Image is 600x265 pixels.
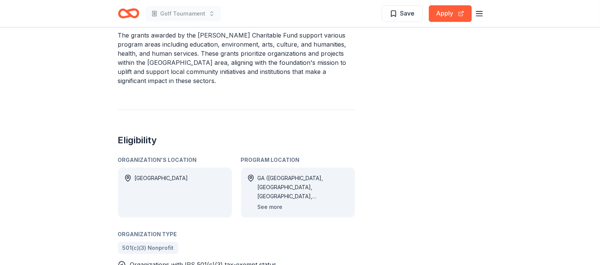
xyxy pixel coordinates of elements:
[258,174,349,201] div: GA ([GEOGRAPHIC_DATA], [GEOGRAPHIC_DATA], [GEOGRAPHIC_DATA], [GEOGRAPHIC_DATA], [GEOGRAPHIC_DATA]...
[118,31,355,85] p: The grants awarded by the [PERSON_NAME] Charitable Fund support various program areas including e...
[258,202,283,212] button: See more
[241,155,355,165] div: Program Location
[382,5,423,22] button: Save
[400,8,415,18] span: Save
[429,5,472,22] button: Apply
[145,6,221,21] button: Golf Tournament
[118,5,139,22] a: Home
[118,230,355,239] div: Organization Type
[161,9,206,18] span: Golf Tournament
[123,243,174,252] span: 501(c)(3) Nonprofit
[135,174,188,212] div: [GEOGRAPHIC_DATA]
[118,134,355,146] h2: Eligibility
[118,155,232,165] div: Organization's Location
[118,242,178,254] a: 501(c)(3) Nonprofit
